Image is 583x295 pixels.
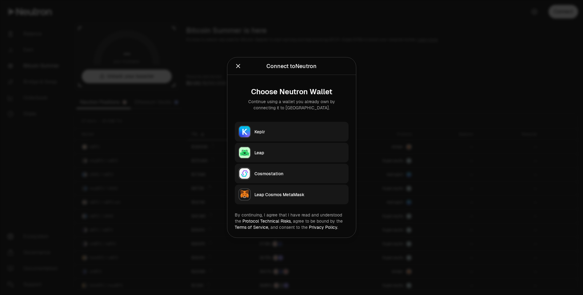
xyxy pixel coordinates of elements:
[239,189,250,200] img: Leap Cosmos MetaMask
[242,218,292,224] a: Protocol Technical Risks,
[235,164,349,184] button: CosmostationCosmostation
[235,185,349,204] button: Leap Cosmos MetaMaskLeap Cosmos MetaMask
[254,129,345,135] div: Keplr
[239,147,250,158] img: Leap
[235,62,242,71] button: Close
[235,143,349,163] button: LeapLeap
[254,192,345,198] div: Leap Cosmos MetaMask
[266,62,317,71] div: Connect to Neutron
[239,126,250,137] img: Keplr
[240,99,344,111] div: Continue using a wallet you already own by connecting it to [GEOGRAPHIC_DATA].
[235,212,349,230] div: By continuing, I agree that I have read and understood the agree to be bound by the and consent t...
[239,168,250,179] img: Cosmostation
[309,224,338,230] a: Privacy Policy.
[240,87,344,96] div: Choose Neutron Wallet
[254,150,345,156] div: Leap
[254,171,345,177] div: Cosmostation
[235,122,349,142] button: KeplrKeplr
[235,224,269,230] a: Terms of Service,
